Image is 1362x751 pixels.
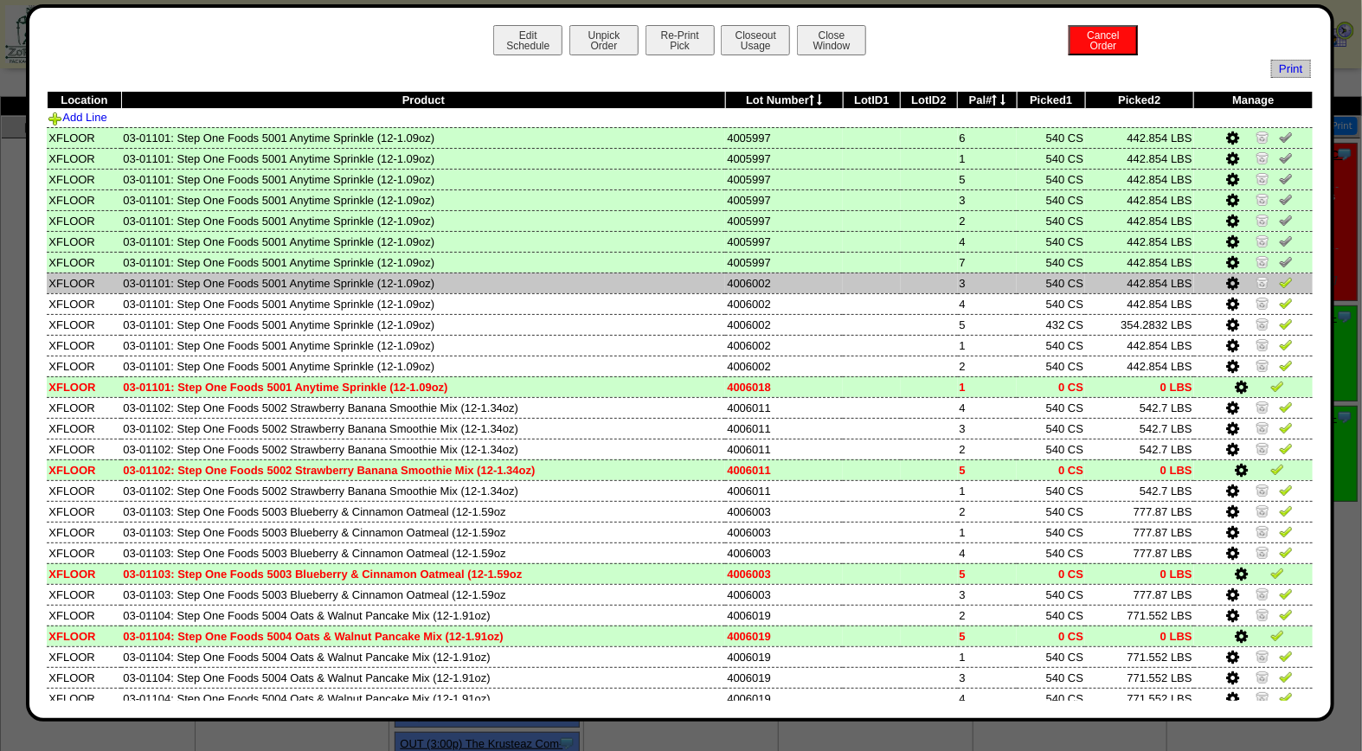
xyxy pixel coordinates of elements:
[1279,296,1293,310] img: Verify Pick
[958,252,1018,273] td: 7
[121,314,725,335] td: 03-01101: Step One Foods 5001 Anytime Sprinkle (12-1.09oz)
[121,189,725,210] td: 03-01101: Step One Foods 5001 Anytime Sprinkle (12-1.09oz)
[47,148,121,169] td: XFLOOR
[725,480,843,501] td: 4006011
[725,127,843,148] td: 4005997
[47,418,121,439] td: XFLOOR
[47,667,121,688] td: XFLOOR
[121,169,725,189] td: 03-01101: Step One Foods 5001 Anytime Sprinkle (12-1.09oz)
[121,522,725,542] td: 03-01103: Step One Foods 5003 Blueberry & Cinnamon Oatmeal (12-1.59oz
[121,584,725,605] td: 03-01103: Step One Foods 5003 Blueberry & Cinnamon Oatmeal (12-1.59oz
[1279,192,1293,206] img: Un-Verify Pick
[1017,273,1085,293] td: 540 CS
[958,397,1018,418] td: 4
[725,688,843,709] td: 4006019
[1069,25,1138,55] button: CancelOrder
[1256,296,1269,310] img: Zero Item and Verify
[725,439,843,459] td: 4006011
[47,376,121,397] td: XFLOOR
[1017,646,1085,667] td: 540 CS
[958,688,1018,709] td: 4
[1256,130,1269,144] img: Zero Item and Verify
[569,25,639,55] button: UnpickOrder
[1017,210,1085,231] td: 540 CS
[1256,649,1269,663] img: Zero Item and Verify
[1017,92,1085,109] th: Picked1
[1279,317,1293,331] img: Verify Pick
[1256,254,1269,268] img: Zero Item and Verify
[1017,563,1085,584] td: 0 CS
[1017,459,1085,480] td: 0 CS
[1085,542,1194,563] td: 777.87 LBS
[725,148,843,169] td: 4005997
[1256,420,1269,434] img: Zero Item and Verify
[1279,358,1293,372] img: Verify Pick
[47,501,121,522] td: XFLOOR
[1085,480,1194,501] td: 542.7 LBS
[1256,192,1269,206] img: Zero Item and Verify
[1017,397,1085,418] td: 540 CS
[1017,231,1085,252] td: 540 CS
[725,542,843,563] td: 4006003
[1017,293,1085,314] td: 540 CS
[1256,400,1269,414] img: Zero Item and Verify
[1256,587,1269,600] img: Zero Item and Verify
[47,480,121,501] td: XFLOOR
[1085,293,1194,314] td: 442.854 LBS
[725,501,843,522] td: 4006003
[47,189,121,210] td: XFLOOR
[121,501,725,522] td: 03-01103: Step One Foods 5003 Blueberry & Cinnamon Oatmeal (12-1.59oz
[1256,545,1269,559] img: Zero Item and Verify
[47,439,121,459] td: XFLOOR
[1279,524,1293,538] img: Verify Pick
[121,688,725,709] td: 03-01104: Step One Foods 5004 Oats & Walnut Pancake Mix (12-1.91oz)
[901,92,958,109] th: LotID2
[1085,273,1194,293] td: 442.854 LBS
[725,189,843,210] td: 4005997
[725,231,843,252] td: 4005997
[121,646,725,667] td: 03-01104: Step One Foods 5004 Oats & Walnut Pancake Mix (12-1.91oz)
[725,418,843,439] td: 4006011
[1085,501,1194,522] td: 777.87 LBS
[958,314,1018,335] td: 5
[958,542,1018,563] td: 4
[1279,234,1293,247] img: Un-Verify Pick
[47,356,121,376] td: XFLOOR
[958,210,1018,231] td: 2
[1279,545,1293,559] img: Verify Pick
[725,169,843,189] td: 4005997
[1017,522,1085,542] td: 540 CS
[1279,670,1293,684] img: Verify Pick
[121,439,725,459] td: 03-01102: Step One Foods 5002 Strawberry Banana Smoothie Mix (12-1.34oz)
[47,127,121,148] td: XFLOOR
[646,25,715,55] button: Re-PrintPick
[843,92,900,109] th: LotID1
[958,626,1018,646] td: 5
[1256,151,1269,164] img: Zero Item and Verify
[958,92,1018,109] th: Pal#
[1085,397,1194,418] td: 542.7 LBS
[121,667,725,688] td: 03-01104: Step One Foods 5004 Oats & Walnut Pancake Mix (12-1.91oz)
[1270,462,1284,476] img: Verify Pick
[1256,441,1269,455] img: Zero Item and Verify
[1279,213,1293,227] img: Un-Verify Pick
[1017,418,1085,439] td: 540 CS
[795,39,868,52] a: CloseWindow
[958,189,1018,210] td: 3
[1017,542,1085,563] td: 540 CS
[958,335,1018,356] td: 1
[725,273,843,293] td: 4006002
[121,293,725,314] td: 03-01101: Step One Foods 5001 Anytime Sprinkle (12-1.09oz)
[958,605,1018,626] td: 2
[1279,254,1293,268] img: Un-Verify Pick
[725,314,843,335] td: 4006002
[1271,60,1310,78] a: Print
[958,439,1018,459] td: 2
[1017,376,1085,397] td: 0 CS
[725,522,843,542] td: 4006003
[1017,314,1085,335] td: 432 CS
[725,210,843,231] td: 4005997
[47,169,121,189] td: XFLOOR
[1085,252,1194,273] td: 442.854 LBS
[725,293,843,314] td: 4006002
